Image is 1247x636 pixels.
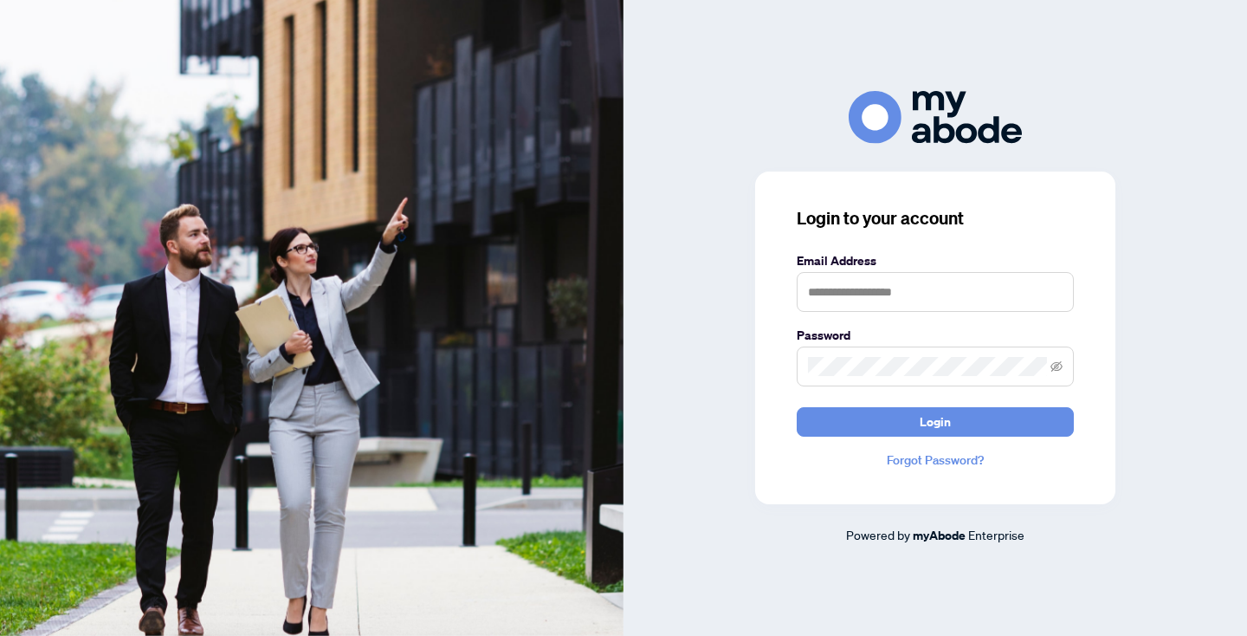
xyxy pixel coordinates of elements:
img: ma-logo [849,91,1022,144]
span: eye-invisible [1050,360,1063,373]
label: Email Address [797,251,1074,270]
h3: Login to your account [797,206,1074,230]
span: Enterprise [968,527,1024,542]
label: Password [797,326,1074,345]
span: Powered by [846,527,910,542]
a: Forgot Password? [797,451,1074,470]
span: Login [920,408,951,436]
a: myAbode [913,526,966,545]
button: Login [797,407,1074,437]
